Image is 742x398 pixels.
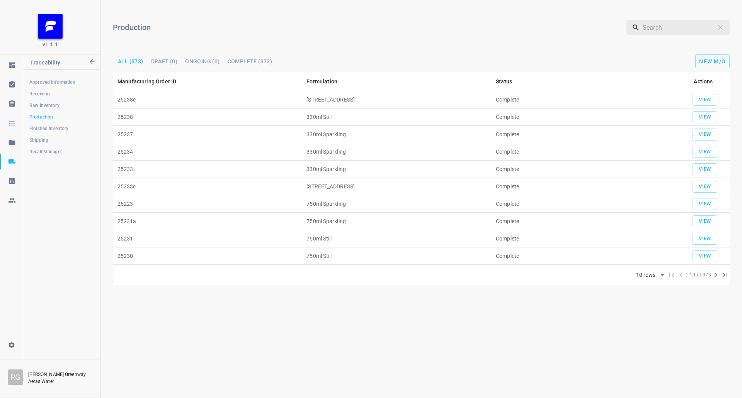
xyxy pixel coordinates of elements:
[686,271,711,279] span: 1-10 of 373
[491,178,677,195] td: Complete
[151,59,178,64] span: DRAFT (0)
[693,215,717,227] button: add
[115,56,146,66] button: All (373)
[302,195,491,213] td: 750ml Sparkling
[306,77,337,86] div: Formulation
[693,111,717,123] button: add
[696,234,713,243] span: View
[29,78,94,86] span: Approved Information
[496,77,512,86] div: Status
[113,143,302,161] td: 25234
[696,95,713,104] span: View
[228,59,272,64] span: Complete (373)
[696,130,713,139] span: View
[8,369,23,385] div: R G
[693,129,717,141] button: add
[113,247,302,265] td: 25230
[491,126,677,143] td: Complete
[693,146,717,158] button: add
[29,90,94,98] span: Receiving
[695,54,730,68] button: add
[185,59,220,64] span: Ongoing (0)
[676,270,686,279] span: Previous Page
[23,75,100,90] a: Approved Information
[693,94,717,106] button: add
[693,163,717,175] button: add
[711,270,720,279] span: Next Page
[696,252,713,261] span: View
[302,161,491,178] td: 330ml Sparkling
[491,230,677,247] td: Complete
[693,250,717,262] button: add
[30,54,88,73] p: Traceability
[117,77,186,86] span: Manufacturing Order ID
[302,213,491,230] td: 750ml Sparkling
[148,56,181,66] button: DRAFT (0)
[696,182,713,191] span: View
[113,178,302,195] td: 25233c
[302,247,491,265] td: 750ml Still
[28,378,90,385] p: Aeras Water
[113,161,302,178] td: 25233
[113,21,516,34] h6: Production
[113,213,302,230] td: 25231a
[302,230,491,247] td: 750ml Still
[302,143,491,161] td: 330ml Sparkling
[117,77,176,86] div: Manufacturing Order ID
[696,217,713,226] span: View
[696,113,713,122] span: View
[667,270,676,279] span: First Page
[491,161,677,178] td: Complete
[632,24,640,31] svg: Search
[118,59,143,64] span: All (373)
[491,143,677,161] td: Complete
[225,56,276,66] button: Complete (373)
[699,58,726,64] span: New M/O
[302,126,491,143] td: 330ml Sparkling
[23,86,100,102] a: Receiving
[693,198,717,210] button: add
[696,200,713,208] span: View
[491,247,677,265] td: Complete
[38,14,63,39] img: FB_Logo_Reversed_RGB_Icon.895fbf61.png
[23,121,100,136] a: Finished Inventory
[693,181,717,193] button: add
[631,269,667,281] div: 10 rows
[29,102,94,109] span: Raw Inventory
[113,230,302,247] td: 25231
[491,91,677,108] td: Complete
[693,233,717,245] button: add
[696,147,713,156] span: View
[302,108,491,126] td: 330ml Still
[43,41,58,48] span: v1.1.1
[29,125,94,132] span: Finished Inventory
[496,77,522,86] span: Status
[634,272,658,278] div: 10 rows
[23,144,100,159] a: Recall Manager
[491,108,677,126] td: Complete
[113,108,302,126] td: 25238
[306,77,347,86] span: Formulation
[113,126,302,143] td: 25237
[302,178,491,195] td: [STREET_ADDRESS]
[23,109,100,125] a: Production
[182,56,223,66] button: Ongoing (0)
[23,98,100,113] a: Raw Inventory
[491,213,677,230] td: Complete
[302,91,491,108] td: [STREET_ADDRESS]
[29,113,94,121] span: Production
[29,136,94,144] span: Shipping
[643,20,713,35] input: Search
[491,195,677,213] td: Complete
[29,148,94,156] span: Recall Manager
[720,270,730,279] span: Last Page
[113,195,302,213] td: 25223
